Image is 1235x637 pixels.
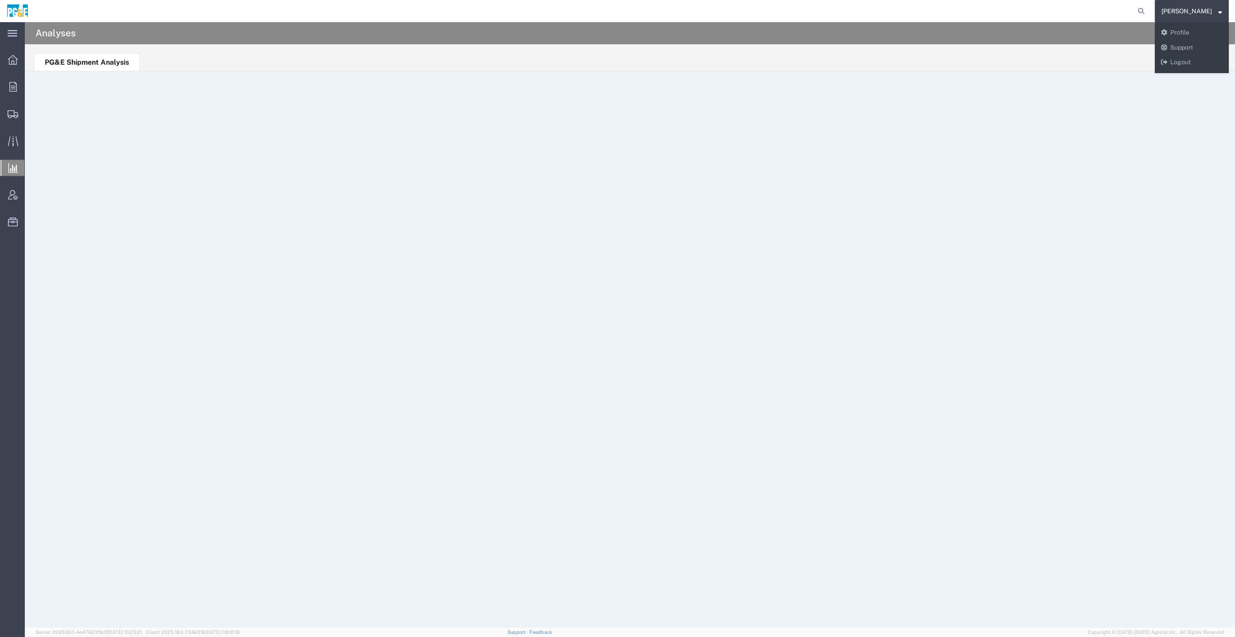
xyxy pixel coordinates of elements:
[205,629,240,635] span: [DATE] 08:10:16
[35,22,76,44] h4: Analyses
[6,4,29,18] img: logo
[146,629,240,635] span: Client: 2025.18.0-7346316
[1161,6,1223,16] button: [PERSON_NAME]
[1088,629,1224,636] span: Copyright © [DATE]-[DATE] Agistix Inc., All Rights Reserved
[35,629,142,635] span: Server: 2025.18.0-4e47823f9d1
[530,629,552,635] a: Feedback
[1155,40,1229,55] a: Support
[507,629,530,635] a: Support
[1155,55,1229,70] a: Logout
[1161,6,1212,16] span: James Henderson
[107,629,142,635] span: [DATE] 10:23:21
[34,53,140,71] li: PG&E Shipment Analysis
[1155,25,1229,40] a: Profile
